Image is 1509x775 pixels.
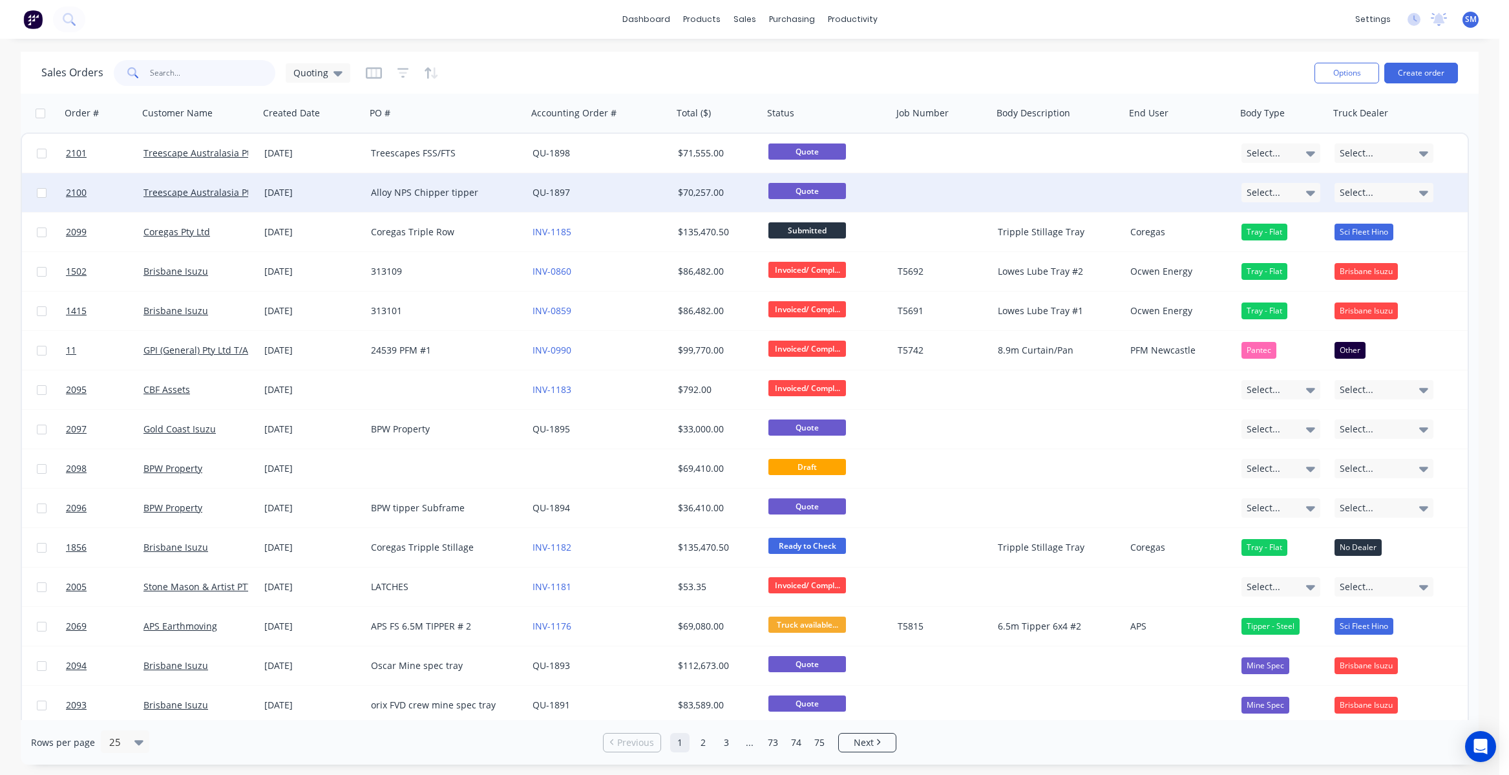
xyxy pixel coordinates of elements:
[66,226,87,239] span: 2099
[371,344,514,357] div: 24539 PFM #1
[677,107,711,120] div: Total ($)
[143,147,271,159] a: Treescape Australasia Pty Ltd
[66,423,87,436] span: 2097
[763,10,821,29] div: purchasing
[678,383,754,396] div: $792.00
[768,656,846,672] span: Quote
[264,699,361,712] div: [DATE]
[66,528,143,567] a: 1856
[1247,423,1280,436] span: Select...
[66,370,143,409] a: 2095
[768,419,846,436] span: Quote
[1129,107,1168,120] div: End User
[1130,620,1226,633] div: APS
[678,659,754,672] div: $112,673.00
[1314,63,1379,83] button: Options
[763,733,783,752] a: Page 73
[31,736,95,749] span: Rows per page
[727,10,763,29] div: sales
[604,736,660,749] a: Previous page
[678,344,754,357] div: $99,770.00
[1340,186,1373,199] span: Select...
[1247,383,1280,396] span: Select...
[66,147,87,160] span: 2101
[143,186,271,198] a: Treescape Australasia Pty Ltd
[143,502,202,514] a: BPW Property
[1340,423,1373,436] span: Select...
[371,699,514,712] div: orix FVD crew mine spec tray
[143,304,208,317] a: Brisbane Isuzu
[1340,383,1373,396] span: Select...
[768,695,846,712] span: Quote
[786,733,806,752] a: Page 74
[617,736,654,749] span: Previous
[143,226,210,238] a: Coregas Pty Ltd
[66,252,143,291] a: 1502
[143,265,208,277] a: Brisbane Isuzu
[670,733,690,752] a: Page 1 is your current page
[371,147,514,160] div: Treescapes FSS/FTS
[66,699,87,712] span: 2093
[264,186,361,199] div: [DATE]
[678,226,754,239] div: $135,470.50
[66,186,87,199] span: 2100
[66,292,143,330] a: 1415
[678,423,754,436] div: $33,000.00
[143,541,208,553] a: Brisbane Isuzu
[998,344,1114,357] div: 8.9m Curtain/Pan
[678,265,754,278] div: $86,482.00
[66,462,87,475] span: 2098
[616,10,677,29] a: dashboard
[1335,697,1398,714] div: Brisbane Isuzu
[1247,147,1280,160] span: Select...
[678,502,754,515] div: $36,410.00
[768,341,846,357] span: Invoiced/ Compl...
[66,265,87,278] span: 1502
[41,67,103,79] h1: Sales Orders
[264,304,361,317] div: [DATE]
[768,538,846,554] span: Ready to Check
[898,304,983,317] div: T5691
[1241,657,1289,674] div: Mine Spec
[293,66,328,80] span: Quoting
[998,304,1114,317] div: Lowes Lube Tray #1
[998,265,1114,278] div: Lowes Lube Tray #2
[371,620,514,633] div: APS FS 6.5M TIPPER # 2
[768,577,846,593] span: Invoiced/ Compl...
[143,344,313,356] a: GPI (General) Pty Ltd T/As PFM Logistics
[1335,657,1398,674] div: Brisbane Isuzu
[66,568,143,606] a: 2005
[1130,226,1226,239] div: Coregas
[66,383,87,396] span: 2095
[533,147,570,159] a: QU-1898
[264,620,361,633] div: [DATE]
[998,226,1114,239] div: Tripple Stillage Tray
[264,541,361,554] div: [DATE]
[1130,541,1226,554] div: Coregas
[264,383,361,396] div: [DATE]
[264,147,361,160] div: [DATE]
[1340,147,1373,160] span: Select...
[1340,580,1373,593] span: Select...
[1340,502,1373,515] span: Select...
[1335,342,1366,359] div: Other
[1335,618,1393,635] div: Sci Fleet Hino
[1130,304,1226,317] div: Ocwen Energy
[533,541,571,553] a: INV-1182
[533,344,571,356] a: INV-0990
[143,383,190,396] a: CBF Assets
[717,733,736,752] a: Page 3
[143,699,208,711] a: Brisbane Isuzu
[1241,224,1287,240] div: Tray - Flat
[142,107,213,120] div: Customer Name
[66,213,143,251] a: 2099
[678,580,754,593] div: $53.35
[533,186,570,198] a: QU-1897
[143,620,217,632] a: APS Earthmoving
[66,304,87,317] span: 1415
[264,580,361,593] div: [DATE]
[678,620,754,633] div: $69,080.00
[66,646,143,685] a: 2094
[371,502,514,515] div: BPW tipper Subframe
[23,10,43,29] img: Factory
